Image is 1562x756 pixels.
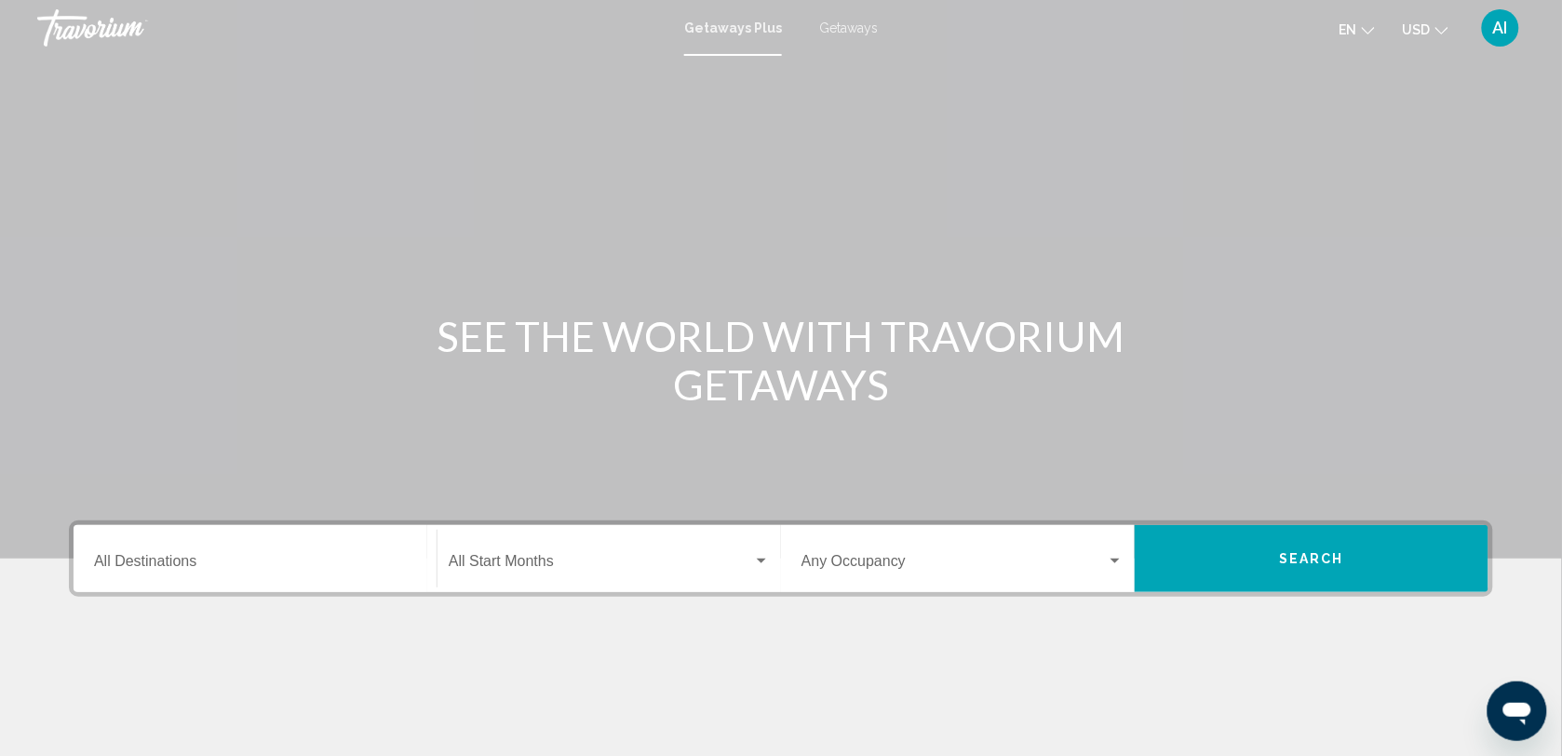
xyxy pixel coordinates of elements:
[1340,16,1375,43] button: Change language
[37,9,666,47] a: Travorium
[1403,16,1448,43] button: Change currency
[684,20,782,35] a: Getaways Plus
[1493,19,1508,37] span: AI
[74,525,1488,592] div: Search widget
[1279,552,1344,567] span: Search
[1403,22,1431,37] span: USD
[1488,682,1547,741] iframe: Кнопка запуска окна обмена сообщениями
[1476,8,1525,47] button: User Menu
[1340,22,1357,37] span: en
[432,312,1130,409] h1: SEE THE WORLD WITH TRAVORIUM GETAWAYS
[1135,525,1488,592] button: Search
[819,20,878,35] a: Getaways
